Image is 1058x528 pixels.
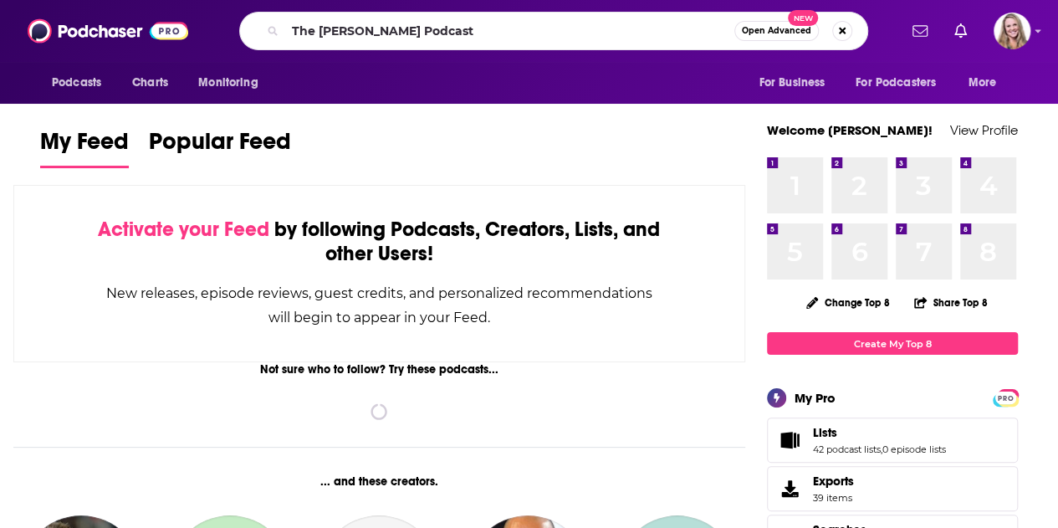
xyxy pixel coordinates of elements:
a: 0 episode lists [882,443,946,455]
span: Open Advanced [742,27,811,35]
span: For Business [759,71,825,95]
a: 42 podcast lists [813,443,881,455]
div: Search podcasts, credits, & more... [239,12,868,50]
button: open menu [957,67,1018,99]
span: Lists [767,418,1018,463]
span: Exports [773,477,806,500]
a: Create My Top 8 [767,332,1018,355]
a: Show notifications dropdown [906,17,934,45]
button: Change Top 8 [796,292,900,313]
a: Show notifications dropdown [948,17,974,45]
input: Search podcasts, credits, & more... [285,18,734,44]
div: ... and these creators. [13,474,745,489]
img: Podchaser - Follow, Share and Rate Podcasts [28,15,188,47]
a: View Profile [950,122,1018,138]
span: For Podcasters [856,71,936,95]
span: Activate your Feed [98,217,269,242]
span: Exports [813,474,854,489]
a: My Feed [40,127,129,168]
a: Welcome [PERSON_NAME]! [767,122,933,138]
span: Monitoring [198,71,258,95]
a: Lists [813,425,946,440]
span: New [788,10,818,26]
span: Lists [813,425,837,440]
button: open menu [187,67,279,99]
a: Popular Feed [149,127,291,168]
div: My Pro [795,390,836,406]
span: PRO [995,392,1015,404]
span: Charts [132,71,168,95]
a: Exports [767,466,1018,511]
span: 39 items [813,492,854,504]
button: open menu [747,67,846,99]
span: My Feed [40,127,129,166]
div: Not sure who to follow? Try these podcasts... [13,362,745,377]
a: Charts [121,67,178,99]
div: New releases, episode reviews, guest credits, and personalized recommendations will begin to appe... [98,281,661,330]
a: PRO [995,391,1015,403]
div: by following Podcasts, Creators, Lists, and other Users! [98,218,661,266]
button: open menu [845,67,960,99]
button: open menu [40,67,123,99]
button: Share Top 8 [913,286,989,319]
a: Lists [773,428,806,452]
span: , [881,443,882,455]
img: User Profile [994,13,1030,49]
span: Logged in as KirstinPitchPR [994,13,1030,49]
button: Open AdvancedNew [734,21,819,41]
span: Popular Feed [149,127,291,166]
button: Show profile menu [994,13,1030,49]
span: More [969,71,997,95]
span: Podcasts [52,71,101,95]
